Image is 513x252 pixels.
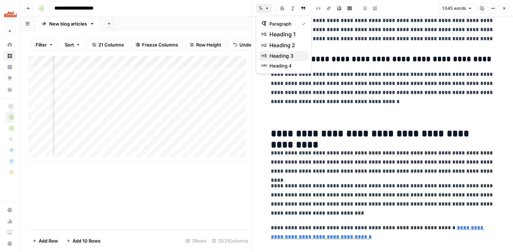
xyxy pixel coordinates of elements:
[62,235,105,246] button: Add 10 Rows
[4,84,15,95] a: Your Data
[65,41,74,48] span: Sort
[142,41,178,48] span: Freeze Columns
[196,41,221,48] span: Row Height
[60,39,85,50] button: Sort
[4,73,15,84] a: Opportunities
[185,39,226,50] button: Row Height
[4,227,15,238] a: Learning Hub
[209,235,251,246] div: 12/21 Columns
[4,6,15,23] button: Workspace: Just Russel
[183,235,209,246] div: 7 Rows
[36,17,101,31] a: New blog articles
[229,39,256,50] button: Undo
[88,39,128,50] button: 21 Columns
[49,20,87,27] div: New blog articles
[4,39,15,50] a: Home
[131,39,183,50] button: Freeze Columns
[4,8,17,21] img: Just Russel Logo
[39,237,58,244] span: Add Row
[73,237,101,244] span: Add 10 Rows
[98,41,124,48] span: 21 Columns
[442,5,466,12] span: 1 045 words
[439,4,475,13] button: 1 045 words
[28,235,62,246] button: Add Row
[4,204,15,216] a: Settings
[4,50,15,62] a: Browse
[269,62,303,69] span: heading 4
[36,41,47,48] span: Filter
[4,216,15,227] a: Usage
[269,52,303,59] span: heading 3
[269,30,303,38] span: heading 1
[4,62,15,73] a: Insights
[31,39,58,50] button: Filter
[269,41,303,50] span: heading 2
[4,238,15,249] button: Help + Support
[269,20,297,27] span: paragraph
[239,41,251,48] span: Undo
